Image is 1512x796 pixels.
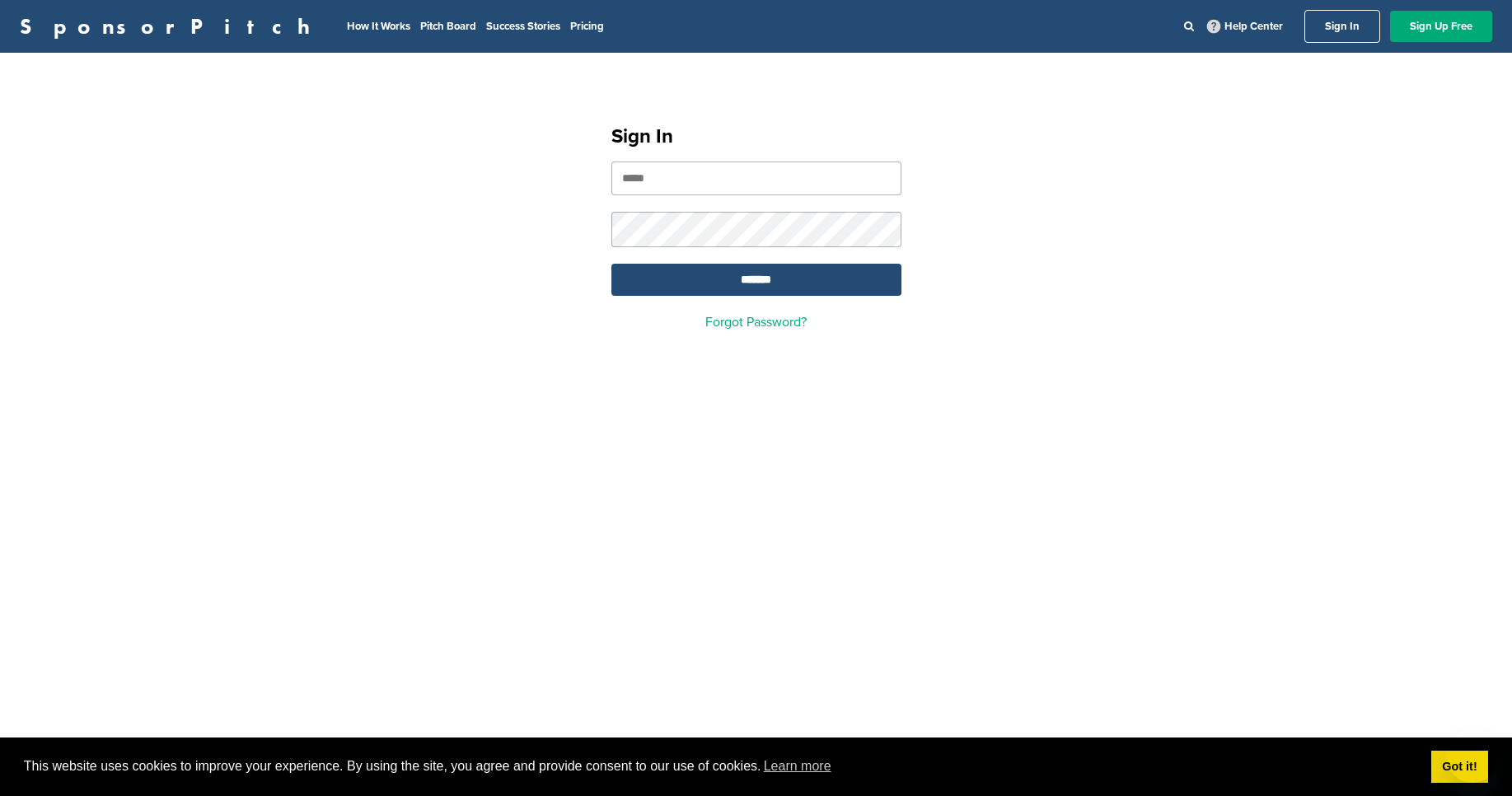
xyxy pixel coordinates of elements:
a: How It Works [347,20,410,33]
a: Pitch Board [420,20,476,33]
iframe: Button to launch messaging window [1446,730,1499,783]
a: SponsorPitch [20,16,321,37]
a: Pricing [570,20,604,33]
a: Forgot Password? [705,314,807,330]
a: dismiss cookie message [1431,751,1488,784]
span: This website uses cookies to improve your experience. By using the site, you agree and provide co... [24,754,1418,779]
h1: Sign In [611,122,901,152]
a: Success Stories [486,20,560,33]
a: Sign Up Free [1390,11,1492,42]
a: Help Center [1204,16,1286,36]
a: learn more about cookies [761,754,834,779]
a: Sign In [1304,10,1380,43]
